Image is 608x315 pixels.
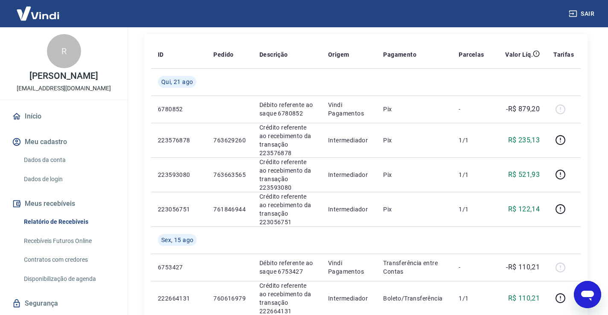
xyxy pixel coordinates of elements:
div: R [47,34,81,68]
a: Recebíveis Futuros Online [20,232,117,250]
p: 223593080 [158,171,200,179]
p: -R$ 110,21 [506,262,540,272]
p: Intermediador [328,171,369,179]
p: 1/1 [459,294,484,303]
p: Vindi Pagamentos [328,259,369,276]
span: Sex, 15 ago [161,236,193,244]
button: Meu cadastro [10,133,117,151]
p: Crédito referente ao recebimento da transação 223056751 [259,192,314,226]
p: 763663565 [213,171,246,179]
p: - [459,105,484,113]
a: Dados de login [20,171,117,188]
p: 763629260 [213,136,246,144]
p: [EMAIL_ADDRESS][DOMAIN_NAME] [17,84,111,93]
p: 6780852 [158,105,200,113]
a: Disponibilização de agenda [20,270,117,288]
p: Crédito referente ao recebimento da transação 223576878 [259,123,314,157]
p: Intermediador [328,136,369,144]
p: Pix [383,171,445,179]
a: Dados da conta [20,151,117,169]
p: Tarifas [553,50,574,59]
p: R$ 235,13 [508,135,540,145]
p: 222664131 [158,294,200,303]
p: 761846944 [213,205,246,214]
p: Transferência entre Contas [383,259,445,276]
p: Pagamento [383,50,416,59]
p: 760616979 [213,294,246,303]
a: Relatório de Recebíveis [20,213,117,231]
p: R$ 110,21 [508,293,540,303]
p: R$ 521,93 [508,170,540,180]
p: Descrição [259,50,288,59]
p: -R$ 879,20 [506,104,540,114]
p: Boleto/Transferência [383,294,445,303]
a: Segurança [10,294,117,313]
p: 223056751 [158,205,200,214]
p: 1/1 [459,205,484,214]
p: Parcelas [459,50,484,59]
p: Débito referente ao saque 6780852 [259,101,314,118]
p: 223576878 [158,136,200,144]
p: Crédito referente ao recebimento da transação 223593080 [259,158,314,192]
p: 6753427 [158,263,200,272]
p: 1/1 [459,171,484,179]
p: Vindi Pagamentos [328,101,369,118]
p: Origem [328,50,349,59]
p: - [459,263,484,272]
iframe: Botão para abrir a janela de mensagens [574,281,601,308]
a: Contratos com credores [20,251,117,269]
p: R$ 122,14 [508,204,540,214]
p: 1/1 [459,136,484,144]
p: ID [158,50,164,59]
button: Sair [567,6,598,22]
p: Pix [383,105,445,113]
p: Valor Líq. [505,50,533,59]
p: Pix [383,136,445,144]
button: Meus recebíveis [10,194,117,213]
p: Débito referente ao saque 6753427 [259,259,314,276]
p: Intermediador [328,205,369,214]
span: Qui, 21 ago [161,78,193,86]
p: Intermediador [328,294,369,303]
a: Início [10,107,117,126]
p: Pix [383,205,445,214]
p: [PERSON_NAME] [29,72,98,81]
p: Pedido [213,50,233,59]
img: Vindi [10,0,66,26]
